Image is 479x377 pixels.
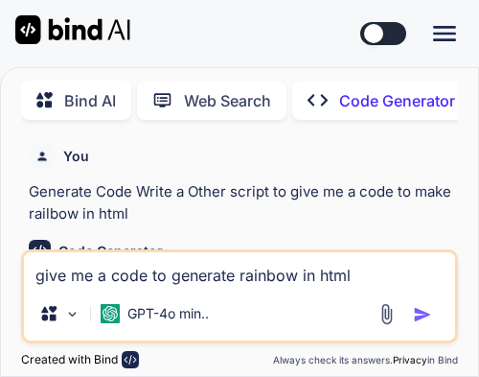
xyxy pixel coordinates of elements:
[63,147,89,166] h6: You
[24,252,456,287] textarea: give me a code to generate rainbow in html
[376,303,398,325] img: attachment
[273,353,458,367] p: Always check its answers. in Bind
[64,89,116,112] p: Bind AI
[122,351,139,368] img: bind-logo
[393,354,427,365] span: Privacy
[413,305,432,324] img: icon
[339,89,455,112] p: Code Generator
[29,181,455,224] p: Generate Code Write a Other script to give me a code to make railbow in html
[127,304,209,323] p: GPT-4o min..
[64,306,80,322] img: Pick Models
[15,15,130,44] img: Bind AI
[101,304,120,323] img: GPT-4o mini
[21,352,118,367] p: Created with Bind
[58,242,163,261] h6: Code Generator
[184,89,271,112] p: Web Search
